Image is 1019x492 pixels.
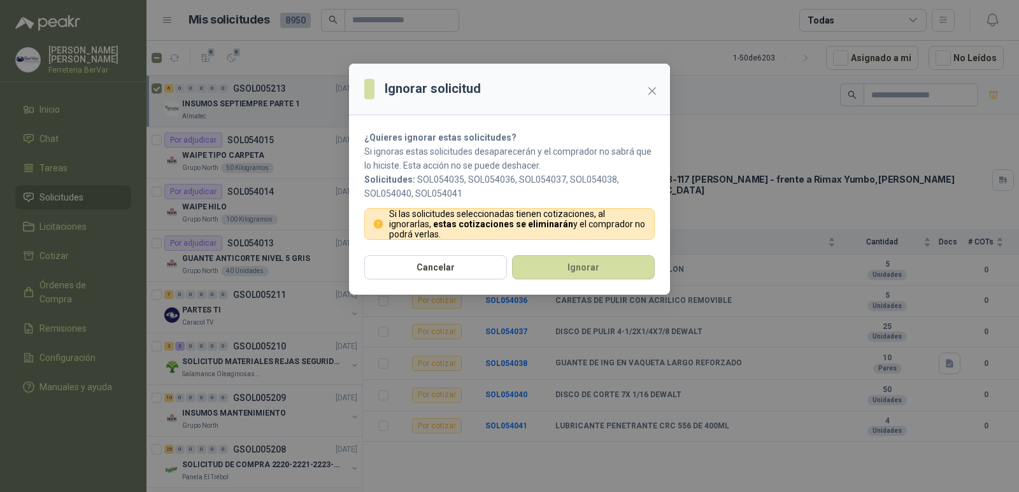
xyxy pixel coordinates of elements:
[364,255,507,279] button: Cancelar
[647,86,657,96] span: close
[364,174,415,185] b: Solicitudes:
[364,172,655,200] p: SOL054035, SOL054036, SOL054037, SOL054038, SOL054040, SOL054041
[642,81,662,101] button: Close
[512,255,655,279] button: Ignorar
[364,144,655,172] p: Si ignoras estas solicitudes desaparecerán y el comprador no sabrá que lo hiciste. Esta acción no...
[364,132,517,143] strong: ¿Quieres ignorar estas solicitudes?
[433,219,573,229] strong: estas cotizaciones se eliminarán
[385,79,481,99] h3: Ignorar solicitud
[389,209,647,239] p: Si las solicitudes seleccionadas tienen cotizaciones, al ignorarlas, y el comprador no podrá verlas.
